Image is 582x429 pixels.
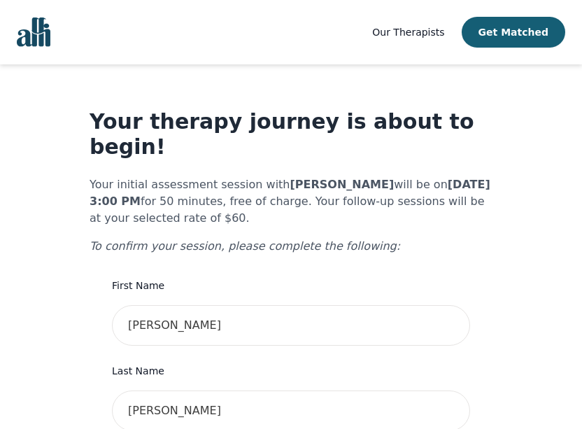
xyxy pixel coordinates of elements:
[372,27,444,38] span: Our Therapists
[17,17,50,47] img: alli logo
[90,238,492,255] p: To confirm your session, please complete the following:
[372,24,444,41] a: Our Therapists
[112,277,470,294] label: First Name
[290,178,395,191] b: [PERSON_NAME]
[462,17,565,48] button: Get Matched
[90,109,492,160] h1: Your therapy journey is about to begin!
[90,176,492,227] p: Your initial assessment session with will be on for 50 minutes , free of charge. Your follow-up s...
[112,363,470,379] label: Last Name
